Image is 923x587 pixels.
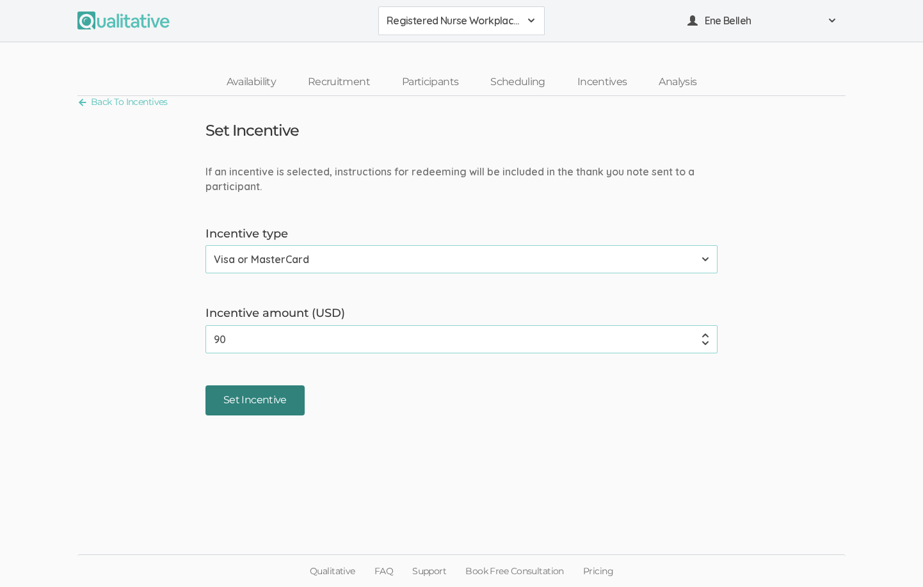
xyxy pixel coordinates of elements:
label: Incentive amount (USD) [205,305,718,322]
button: Ene Belleh [679,6,846,35]
a: Book Free Consultation [456,555,574,587]
span: Registered Nurse Workplace Bullying [387,13,520,28]
button: Registered Nurse Workplace Bullying [378,6,545,35]
a: Back To Incentives [77,93,168,111]
span: Ene Belleh [705,13,820,28]
div: If an incentive is selected, instructions for redeeming will be included in the thank you note se... [196,165,727,194]
label: Incentive type [205,226,718,243]
a: Pricing [574,555,623,587]
a: FAQ [365,555,403,587]
a: Participants [386,68,474,96]
iframe: Chat Widget [859,526,923,587]
a: Incentives [561,68,643,96]
a: Qualitative [300,555,365,587]
a: Recruitment [292,68,386,96]
img: Qualitative [77,12,170,29]
a: Availability [211,68,292,96]
a: Support [403,555,456,587]
a: Scheduling [474,68,561,96]
a: Analysis [643,68,712,96]
h3: Set Incentive [205,122,300,139]
input: Set Incentive [205,385,305,415]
